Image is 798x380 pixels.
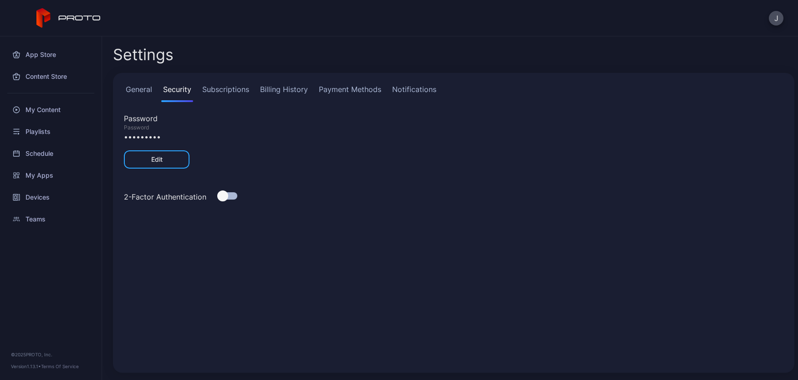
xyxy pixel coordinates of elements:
a: Content Store [5,66,96,87]
a: Subscriptions [200,84,251,102]
div: © 2025 PROTO, Inc. [11,351,91,358]
div: 2-Factor Authentication [124,191,206,202]
a: Terms Of Service [41,364,79,369]
a: Schedule [5,143,96,164]
a: Teams [5,208,96,230]
a: Billing History [258,84,310,102]
a: Notifications [390,84,438,102]
a: Security [161,84,193,102]
div: Password [124,124,783,131]
h2: Settings [113,46,174,63]
div: Edit [151,156,163,163]
a: Devices [5,186,96,208]
a: Playlists [5,121,96,143]
button: Edit [124,150,189,169]
a: My Content [5,99,96,121]
a: My Apps [5,164,96,186]
a: App Store [5,44,96,66]
div: Password [124,113,783,124]
a: General [124,84,154,102]
span: Version 1.13.1 • [11,364,41,369]
button: J [769,11,783,26]
a: Payment Methods [317,84,383,102]
div: ••••••••• [124,131,783,142]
